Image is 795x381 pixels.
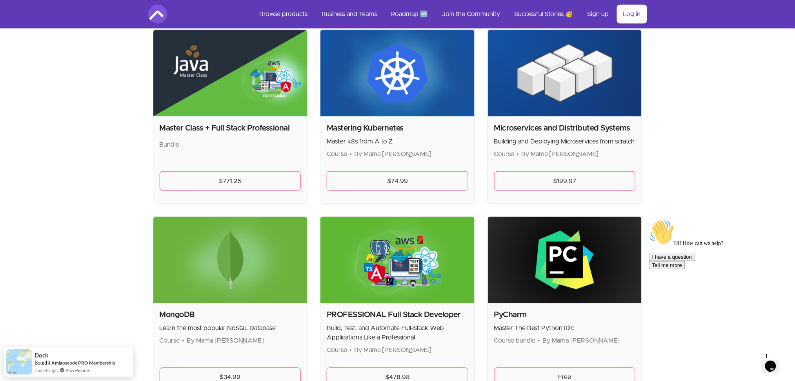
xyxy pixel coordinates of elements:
h2: PyCharm [494,310,636,321]
span: Course [494,151,515,157]
a: $771.26 [160,171,301,191]
img: :wave: [3,3,28,28]
span: • [538,338,540,344]
a: $74.99 [327,171,468,191]
a: Sign up [581,5,615,24]
span: • [517,151,519,157]
h2: Master Class + Full Stack Professional [160,123,301,134]
p: Learn the most popular NoSQL Database [160,324,301,333]
a: Amigoscode PRO Membership [51,360,115,366]
a: $199.97 [494,171,636,191]
span: By Mama [PERSON_NAME] [543,338,620,344]
a: Join the Community [436,5,507,24]
h2: Mastering Kubernetes [327,123,468,134]
a: Browse products [253,5,314,24]
p: Build, Test, and Automate Full-Stack Web Applications Like a Professional [327,324,468,343]
h2: MongoDB [160,310,301,321]
iframe: chat widget [762,350,787,373]
span: Bundle [160,142,180,148]
a: ProveSource [65,367,90,374]
img: Product image for Microservices and Distributed Systems [488,30,642,116]
img: Product image for PROFESSIONAL Full Stack Developer [320,217,475,303]
img: Amigoscode logo [148,5,167,24]
span: • [182,338,185,344]
h2: PROFESSIONAL Full Stack Developer [327,310,468,321]
iframe: chat widget [646,217,787,346]
span: Bought [35,359,51,366]
span: a month ago [35,367,58,374]
button: Tell me more [3,44,39,53]
span: Hi! How can we help? [3,24,78,29]
span: By Mama [PERSON_NAME] [522,151,599,157]
a: Business and Teams [316,5,384,24]
img: provesource social proof notification image [6,349,32,375]
p: Master k8s from A to Z [327,137,468,146]
span: Course [327,347,347,354]
a: Roadmap 🆕 [385,5,435,24]
div: 👋Hi! How can we help?I have a questionTell me more [3,3,144,53]
a: Successful Stories 🥳 [508,5,580,24]
nav: Main [253,5,647,24]
img: Product image for Mastering Kubernetes [320,30,475,116]
a: Log in [617,5,647,24]
span: By Mama [PERSON_NAME] [354,151,431,157]
span: Course [327,151,347,157]
h2: Microservices and Distributed Systems [494,123,636,134]
button: I have a question [3,36,49,44]
img: Product image for PyCharm [488,217,642,303]
p: Building and Deploying Microservices from scratch [494,137,636,146]
span: • [349,347,352,354]
span: By Mama [PERSON_NAME] [187,338,264,344]
span: Dock [35,352,48,359]
span: • [349,151,352,157]
span: Course bundle [494,338,536,344]
span: By Mama [PERSON_NAME] [354,347,431,354]
img: Product image for MongoDB [153,217,307,303]
img: Product image for Master Class + Full Stack Professional [153,30,307,116]
span: Course [160,338,180,344]
p: Master The Best Python IDE [494,324,636,333]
